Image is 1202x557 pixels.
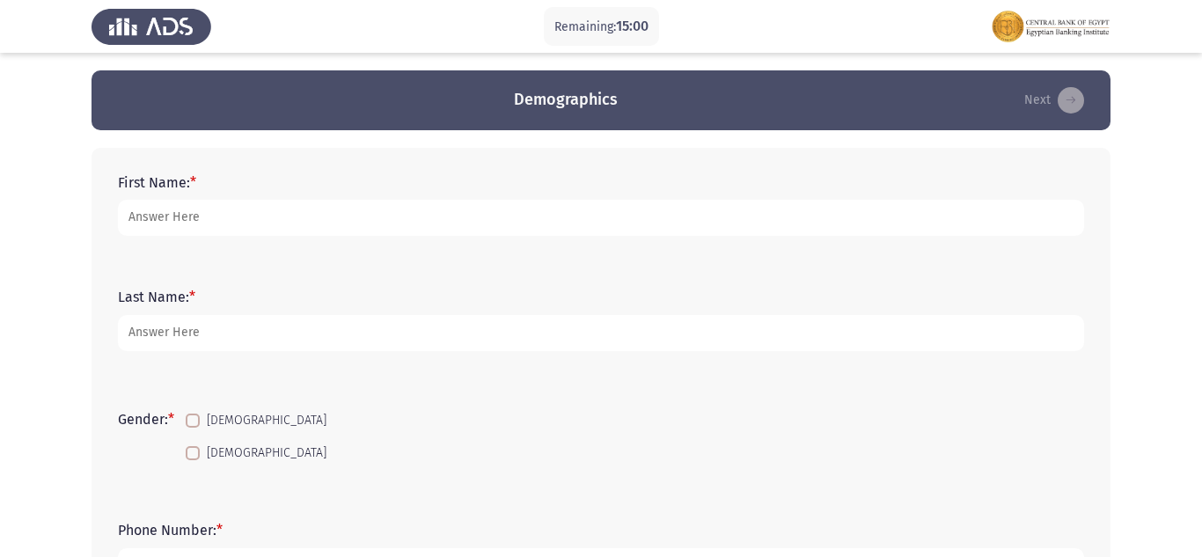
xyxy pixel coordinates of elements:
input: add answer text [118,315,1084,351]
label: Gender: [118,411,174,428]
h3: Demographics [514,89,618,111]
span: 15:00 [616,18,649,34]
span: [DEMOGRAPHIC_DATA] [207,443,326,464]
label: First Name: [118,174,196,191]
p: Remaining: [554,16,649,38]
label: Last Name: [118,289,195,305]
label: Phone Number: [118,522,223,539]
input: add answer text [118,200,1084,236]
img: Assess Talent Management logo [92,2,211,51]
span: [DEMOGRAPHIC_DATA] [207,410,326,431]
img: Assessment logo of FOCUS Assessment 3 Modules EN [991,2,1110,51]
button: load next page [1019,86,1089,114]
